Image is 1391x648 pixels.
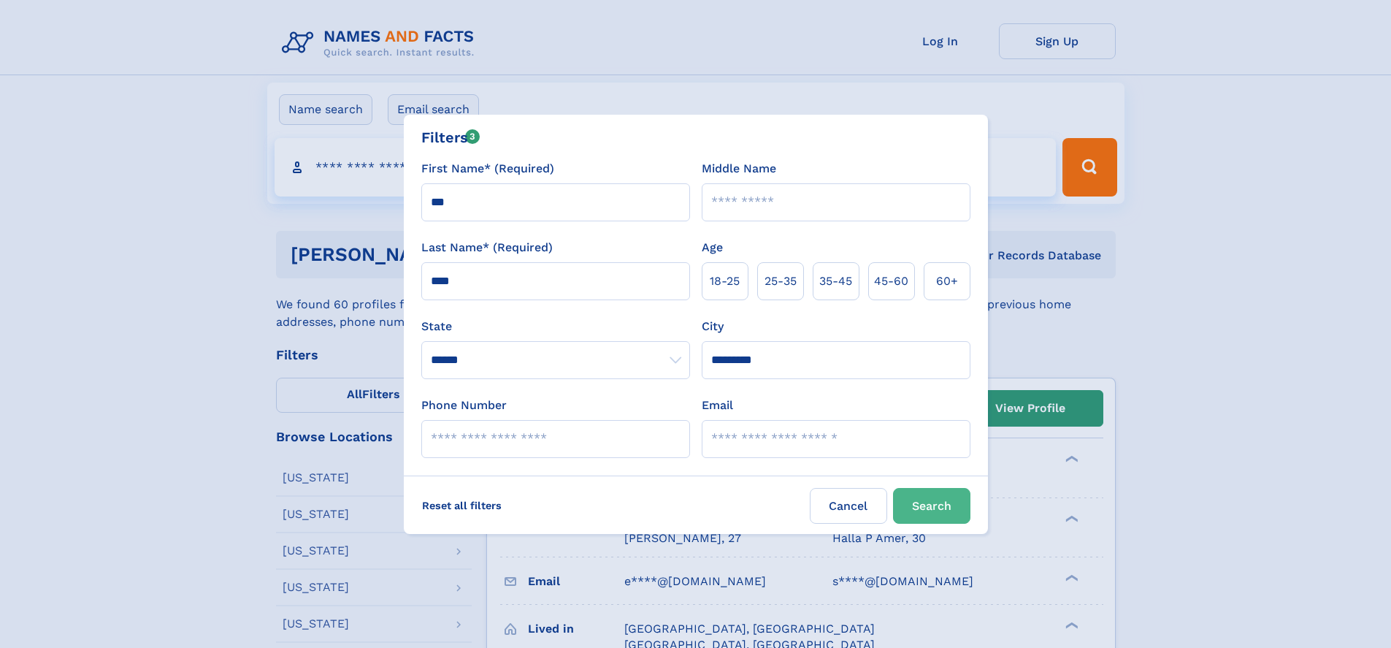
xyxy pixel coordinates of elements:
[421,239,553,256] label: Last Name* (Required)
[421,160,554,178] label: First Name* (Required)
[710,272,740,290] span: 18‑25
[421,397,507,414] label: Phone Number
[421,126,480,148] div: Filters
[413,488,511,523] label: Reset all filters
[702,397,733,414] label: Email
[765,272,797,290] span: 25‑35
[702,239,723,256] label: Age
[893,488,970,524] button: Search
[702,160,776,178] label: Middle Name
[421,318,690,335] label: State
[810,488,887,524] label: Cancel
[702,318,724,335] label: City
[819,272,852,290] span: 35‑45
[874,272,908,290] span: 45‑60
[936,272,958,290] span: 60+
